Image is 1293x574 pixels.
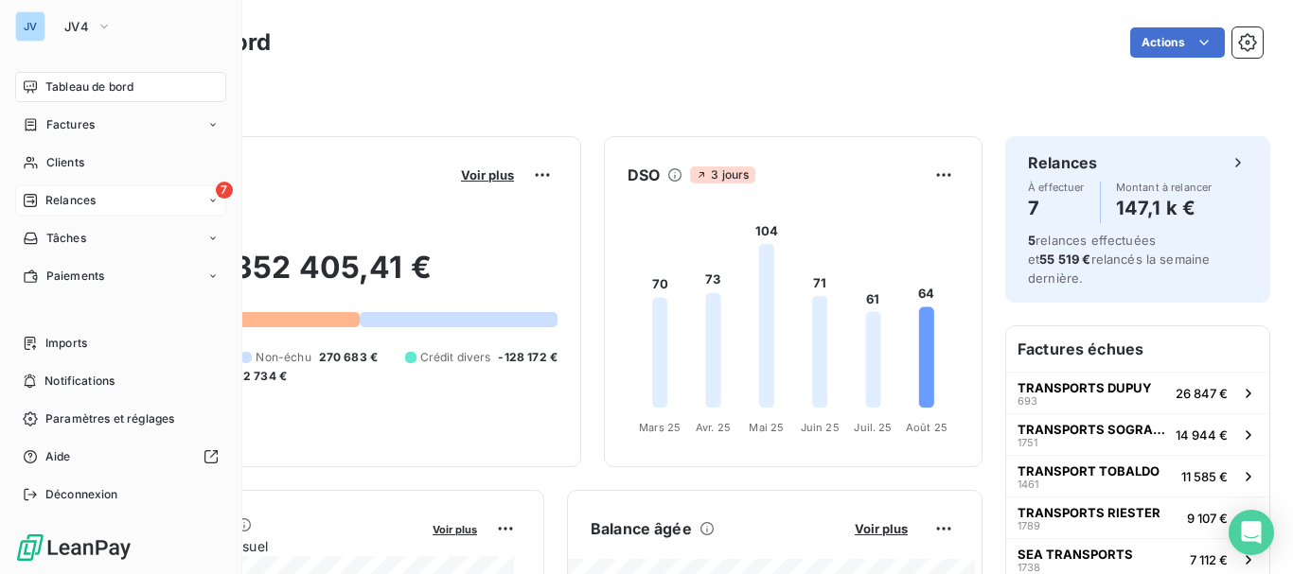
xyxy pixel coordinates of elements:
span: Voir plus [855,521,908,536]
a: Factures [15,110,226,140]
span: 11 585 € [1181,469,1228,484]
span: 1751 [1018,437,1037,448]
button: TRANSPORTS SOGRANLOTRANS175114 944 € [1006,413,1269,455]
span: 7 112 € [1190,552,1228,567]
button: TRANSPORTS DUPUY69326 847 € [1006,372,1269,413]
span: 270 683 € [319,349,378,366]
span: TRANSPORTS RIESTER [1018,505,1160,520]
span: 5 [1028,233,1036,248]
span: 3 jours [690,166,754,183]
span: Non-échu [256,349,310,366]
span: 14 944 € [1176,427,1228,443]
h6: Factures échues [1006,326,1269,372]
span: Montant à relancer [1116,182,1213,193]
span: Tableau de bord [45,78,133,96]
span: TRANSPORTS SOGRANLOTRANS [1018,422,1168,437]
a: Aide [15,442,226,472]
span: SEA TRANSPORTS [1018,547,1133,562]
span: Relances [45,192,96,209]
span: Déconnexion [45,486,118,503]
span: -2 734 € [238,368,287,385]
a: Paramètres et réglages [15,404,226,434]
h2: 352 405,41 € [107,249,558,305]
h4: 147,1 k € [1116,193,1213,223]
button: Voir plus [849,520,913,537]
tspan: Avr. 25 [696,421,731,434]
span: 1789 [1018,520,1040,531]
span: 7 [216,182,233,199]
button: Voir plus [427,520,483,537]
span: TRANSPORT TOBALDO [1018,463,1160,478]
button: Voir plus [455,166,520,183]
span: Notifications [44,373,115,390]
span: Voir plus [433,523,477,536]
a: Clients [15,148,226,178]
span: 1738 [1018,562,1040,573]
span: Paramètres et réglages [45,410,174,427]
button: Actions [1130,27,1225,58]
h4: 7 [1028,193,1085,223]
img: Logo LeanPay [15,532,133,563]
span: 1461 [1018,478,1038,490]
tspan: Juil. 25 [854,421,892,434]
tspan: Août 25 [906,421,948,434]
span: À effectuer [1028,182,1085,193]
span: Tâches [46,230,86,247]
a: Tableau de bord [15,72,226,102]
span: JV4 [64,19,89,34]
span: 55 519 € [1039,252,1090,267]
button: TRANSPORTS RIESTER17899 107 € [1006,496,1269,538]
span: Aide [45,448,71,465]
div: Open Intercom Messenger [1229,510,1274,555]
tspan: Mai 25 [749,421,784,434]
span: Imports [45,335,87,352]
span: Chiffre d'affaires mensuel [107,536,419,556]
span: -128 172 € [498,349,558,366]
span: TRANSPORTS DUPUY [1018,380,1152,395]
a: Imports [15,328,226,358]
h6: Balance âgée [591,517,692,540]
span: Factures [46,116,95,133]
span: 26 847 € [1176,386,1228,401]
tspan: Juin 25 [801,421,840,434]
a: Paiements [15,261,226,291]
button: TRANSPORT TOBALDO146111 585 € [1006,455,1269,496]
h6: DSO [628,164,660,186]
a: Tâches [15,223,226,253]
span: 693 [1018,395,1037,407]
span: relances effectuées et relancés la semaine dernière. [1028,233,1210,286]
span: 9 107 € [1187,511,1228,526]
tspan: Mars 25 [639,421,681,434]
span: Crédit divers [420,349,491,366]
span: Clients [46,154,84,171]
h6: Relances [1028,151,1097,174]
span: Paiements [46,268,104,285]
div: JV [15,11,45,42]
span: Voir plus [461,167,514,183]
a: 7Relances [15,185,226,216]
